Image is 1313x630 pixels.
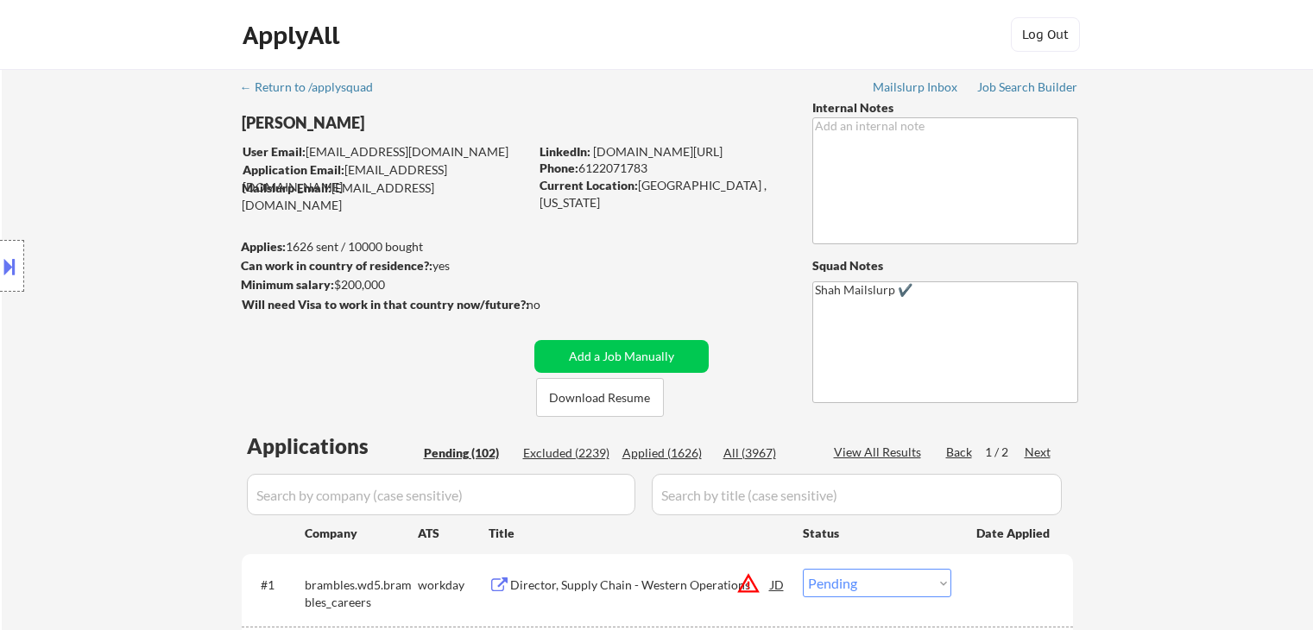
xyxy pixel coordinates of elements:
div: ApplyAll [243,21,344,50]
button: warning_amber [736,571,761,595]
div: JD [769,569,786,600]
div: Applied (1626) [622,444,709,462]
a: ← Return to /applysquad [240,80,389,98]
input: Search by title (case sensitive) [652,474,1062,515]
div: Applications [247,436,418,457]
div: 6122071783 [540,160,784,177]
div: Squad Notes [812,257,1078,274]
div: 1 / 2 [985,444,1025,461]
div: Excluded (2239) [523,444,609,462]
input: Search by company (case sensitive) [247,474,635,515]
div: no [527,296,576,313]
div: ← Return to /applysquad [240,81,389,93]
div: yes [241,257,523,274]
div: Company [305,525,418,542]
div: [EMAIL_ADDRESS][DOMAIN_NAME] [243,143,528,161]
div: View All Results [834,444,926,461]
div: All (3967) [723,444,810,462]
div: [EMAIL_ADDRESS][DOMAIN_NAME] [242,180,528,213]
div: [GEOGRAPHIC_DATA] , [US_STATE] [540,177,784,211]
div: workday [418,576,489,594]
div: Status [803,517,951,548]
div: Title [489,525,786,542]
strong: Phone: [540,161,578,175]
div: [PERSON_NAME] [242,112,597,134]
div: Back [946,444,974,461]
div: Director, Supply Chain - Western Operations [510,576,771,594]
strong: LinkedIn: [540,144,590,159]
div: Internal Notes [812,99,1078,117]
div: Mailslurp Inbox [873,81,959,93]
div: $200,000 [241,276,528,293]
a: Mailslurp Inbox [873,80,959,98]
button: Download Resume [536,378,664,417]
strong: Can work in country of residence?: [241,258,432,273]
strong: Will need Visa to work in that country now/future?: [242,297,529,312]
div: Pending (102) [424,444,510,462]
div: Date Applied [976,525,1052,542]
div: 1626 sent / 10000 bought [241,238,528,255]
div: Job Search Builder [977,81,1078,93]
div: ATS [418,525,489,542]
button: Log Out [1011,17,1080,52]
div: #1 [261,576,291,594]
a: [DOMAIN_NAME][URL] [593,144,723,159]
strong: Current Location: [540,178,638,192]
div: brambles.wd5.brambles_careers [305,576,418,610]
div: [EMAIL_ADDRESS][DOMAIN_NAME] [243,161,528,195]
a: Job Search Builder [977,80,1078,98]
button: Add a Job Manually [534,340,709,373]
div: Next [1025,444,1052,461]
